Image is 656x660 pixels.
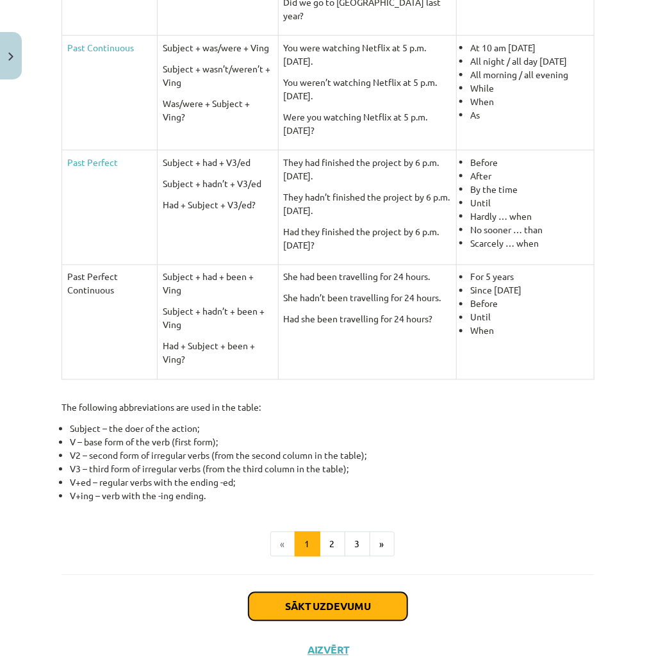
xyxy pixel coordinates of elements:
[284,110,452,137] p: Were you watching Netflix at 5 p.m. [DATE]?
[370,532,395,557] button: »
[470,236,589,250] li: Scarcely … when
[70,476,594,490] li: V+ed – regular verbs with the ending -ed;
[284,313,452,326] p: Had she been travelling for 24 hours?
[163,340,272,367] p: Had + Subject + been + Ving?
[470,270,589,284] li: For 5 years
[70,436,594,449] li: V – base form of the verb (first form);
[470,81,589,95] li: While
[70,449,594,463] li: V2 – second form of irregular verbs (from the second column in the table);
[163,305,272,332] p: Subject + hadn’t + been + Ving
[470,297,589,311] li: Before
[470,156,589,169] li: Before
[163,177,272,190] p: Subject + hadn’t + V3/ed
[284,41,452,68] p: You were watching Netflix at 5 p.m. [DATE].
[470,183,589,196] li: By the time
[284,225,452,252] p: Had they finished the project by 6 p.m. [DATE]?
[470,68,589,81] li: All morning / all evening
[295,532,320,557] button: 1
[67,42,134,53] a: Past Continuous
[284,292,452,305] p: She hadn’t been travelling for 24 hours.
[284,190,452,217] p: They hadn’t finished the project by 6 p.m. [DATE].
[70,463,594,476] li: V3 – third form of irregular verbs (from the third column in the table);
[470,284,589,297] li: Since [DATE]
[470,41,589,54] li: At 10 am [DATE]
[67,270,152,297] p: Past Perfect Continuous
[345,532,370,557] button: 3
[320,532,345,557] button: 2
[470,169,589,183] li: After
[304,644,352,657] button: Aizvērt
[163,62,272,89] p: Subject + wasn’t/weren’t + Ving
[470,311,589,324] li: Until
[249,593,407,621] button: Sākt uzdevumu
[470,95,589,108] li: When
[284,76,452,103] p: You weren’t watching Netflix at 5 p.m. [DATE].
[470,223,589,236] li: No sooner … than
[470,324,589,338] li: When
[70,422,594,436] li: Subject – the doer of the action;
[61,532,594,557] nav: Page navigation example
[67,156,118,168] a: Past Perfect
[470,108,589,122] li: As
[284,270,452,284] p: She had been travelling for 24 hours.
[163,41,272,54] p: Subject + was/were + Ving
[470,210,589,223] li: Hardly … when
[470,54,589,68] li: All night / all day [DATE]
[163,270,272,297] p: Subject + had + been + Ving
[61,401,594,415] p: The following abbreviations are used in the table:
[70,490,594,503] li: V+ing – verb with the -ing ending.
[163,198,272,211] p: Had + Subject + V3/ed?
[284,156,452,183] p: They had finished the project by 6 p.m. [DATE].
[163,97,272,124] p: Was/were + Subject + Ving?
[8,53,13,61] img: icon-close-lesson-0947bae3869378f0d4975bcd49f059093ad1ed9edebbc8119c70593378902aed.svg
[470,196,589,210] li: Until
[163,156,272,169] p: Subject + had + V3/ed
